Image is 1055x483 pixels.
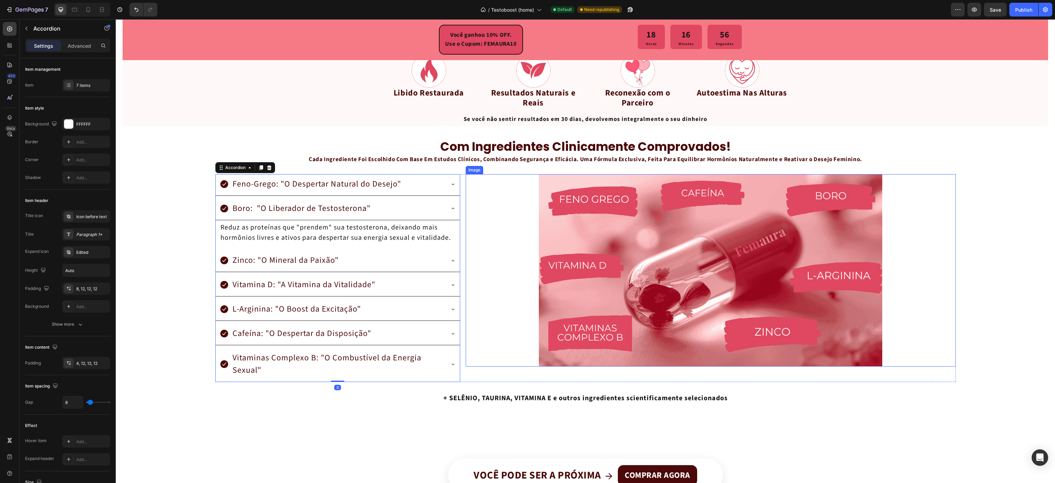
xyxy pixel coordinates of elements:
[600,8,618,22] div: 56
[76,249,109,256] div: Edited
[473,69,571,89] p: Reconexão com o Parceiro
[984,3,1007,16] button: Save
[25,157,39,163] div: Corner
[563,8,578,22] div: 16
[489,449,497,463] span: →
[117,333,328,357] p: Vitaminas Complexo B: "O Combustível da Energia Sexual"
[25,231,34,237] div: Title
[563,22,578,27] p: Minutos
[68,42,91,49] p: Advanced
[25,105,44,111] div: Item style
[8,374,932,384] p: + SELÊNIO, TAURINA, VITAMINA E e outros ingredientes scientificamente selecionados
[25,120,58,129] div: Background
[25,139,38,145] div: Border
[351,148,366,154] div: Image
[117,284,245,296] p: L-Arginina: "O Boost da Excitação"
[581,69,671,79] p: Autoestima Nas Alturas
[491,6,534,13] span: Testoboost (home)
[218,366,225,371] div: 0
[76,286,109,292] div: 8, 12, 12, 12
[76,304,109,310] div: Add...
[105,203,339,224] p: Reduz as proteínas que "prendem" sua testosterona, deixando mais hormônios livres e ativos para d...
[423,155,767,347] img: gempages_582392123966358168-1c159d61-4dd0-4e57-a391-d7a1c0a160ad.png
[76,457,109,463] div: Add...
[76,175,109,181] div: Add...
[8,96,932,105] p: Se você não sentir resultados em 30 dias, devolvemos integralmente o seu dinheiro
[488,6,490,13] span: /
[76,121,109,127] div: FFFFFF
[63,396,83,408] input: Auto
[25,198,48,204] div: Item header
[25,423,37,429] div: Effect
[25,399,33,405] div: Gap
[1009,3,1038,16] button: Publish
[116,19,1055,483] iframe: Design area
[584,7,619,13] span: Need republishing
[52,321,84,328] div: Show more
[369,69,466,89] p: Resultados Naturais e Reais
[76,157,109,163] div: Add...
[25,360,41,366] div: Padding
[7,73,16,79] div: 450
[25,284,50,293] div: Padding
[1015,6,1032,13] div: Publish
[25,175,41,181] div: Shadow
[5,126,16,131] div: Beta
[25,213,43,219] div: Title icon
[25,318,110,330] button: Show more
[117,159,285,171] p: Feno-Grego: "O Despertar Natural do Desejo"
[7,120,932,135] h2: com ingredientes clinicamente comprovados!
[117,308,256,321] p: Cafeína: "O Despertar da Disposição"
[63,264,110,277] input: Auto
[278,69,348,79] p: Libido Restaurada
[609,34,644,68] img: gempages_582392123966358168-8ae450c9-af3a-44bf-aefa-394ced5fccd2.png
[502,446,581,467] a: COMPRAR AGORA
[76,214,109,220] div: Icon before text
[3,3,51,16] button: 7
[76,439,109,445] div: Add...
[76,360,109,367] div: 4, 12, 12, 12
[990,7,1001,13] span: Save
[505,34,539,68] img: gempages_582392123966358168-1f8c2c6c-d02f-4033-b936-2baeec90d528.png
[296,34,330,68] img: gempages_582392123966358168-ea68a681-fe9c-4e2b-baeb-42cd29b4507d.png
[557,7,572,13] span: Default
[25,66,60,72] div: Item management
[76,139,109,145] div: Add...
[25,82,34,88] div: Item
[25,382,59,391] div: Item spacing
[329,21,401,29] strong: Use o Cupom: FEMAURA10
[76,82,109,89] div: 7 items
[358,450,485,462] span: Você pode ser a próxima
[25,343,59,352] div: Item content
[25,456,54,462] div: Expand header
[117,183,255,195] p: Boro: "O Liberador de Testosterona"
[45,5,48,14] p: 7
[1032,449,1048,466] div: Open Intercom Messenger
[530,22,541,27] p: Horas
[117,235,223,247] p: Zinco: "O Mineral da Paixão"
[600,22,618,27] p: Segundos
[25,266,47,275] div: Height
[33,24,92,33] p: Accordion
[117,259,260,272] p: Vitamina D: "A Vitamina da Vitalidade"
[25,303,49,310] div: Background
[34,42,53,49] p: Settings
[25,248,49,255] div: Expand icon
[530,8,541,22] div: 18
[76,232,109,238] div: Paragraph 1*
[129,3,157,16] div: Undo/Redo
[193,136,746,144] strong: Cada Ingrediente Foi Escolhido Com Base Em Estudos Clínicos, Combinando Segurança e Eficácia. Uma...
[400,34,435,68] img: gempages_582392123966358168-9ecfc8ac-6977-42a5-a4fb-ea8ca51b7ee2.png
[108,145,131,151] div: Accordion
[25,438,47,444] div: Hover item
